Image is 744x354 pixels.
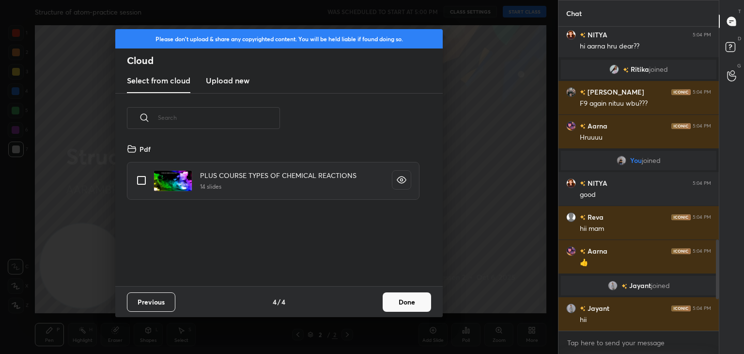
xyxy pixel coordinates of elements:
div: 5:04 PM [693,214,711,220]
p: T [738,8,741,15]
img: iconic-dark.1390631f.png [671,306,691,311]
h4: / [278,297,280,307]
span: joined [642,157,661,164]
span: You [630,157,642,164]
h4: PLUS COURSE TYPES OF CHEMICAL REACTIONS [200,170,356,180]
p: D [738,35,741,42]
img: no-rating-badge.077c3623.svg [580,90,586,95]
img: no-rating-badge.077c3623.svg [580,249,586,254]
h5: 14 slides [200,182,356,191]
img: iconic-dark.1390631f.png [671,123,691,129]
h6: [PERSON_NAME] [586,87,644,97]
h2: Cloud [127,54,443,67]
div: 5:04 PM [693,248,711,254]
div: hi aarna hru dear?? [580,42,711,51]
img: iconic-dark.1390631f.png [671,89,691,95]
span: joined [651,282,670,290]
img: no-rating-badge.077c3623.svg [621,284,627,289]
img: 4300e8ae01c945108a696365f27dbbe2.jpg [617,156,626,165]
h6: Aarna [586,121,607,131]
div: F9 again nituu wbu??? [580,99,711,109]
h4: 4 [273,297,277,307]
div: good [580,190,711,200]
img: default.png [566,212,576,222]
img: 8b30d8e1c7ab459a8d98218498712a7e.jpg [566,87,576,97]
h6: NITYA [586,30,607,40]
div: 5:04 PM [693,32,711,38]
img: 97dcf5d810574ba9bd714d941c438474.jpg [608,281,618,290]
img: no-rating-badge.077c3623.svg [580,32,586,38]
div: grid [115,140,431,286]
img: 890fdd52ae75401a84f1793ab85d9a18.jpg [609,64,619,74]
img: 65536f5d6f91429ba730020e6e3afff7.jpg [566,30,576,40]
h4: Pdf [139,144,151,154]
p: Chat [558,0,589,26]
h6: Jayant [586,303,609,313]
img: no-rating-badge.077c3623.svg [580,306,586,311]
div: 5:04 PM [693,306,711,311]
img: no-rating-badge.077c3623.svg [623,67,629,73]
img: no-rating-badge.077c3623.svg [580,181,586,186]
h6: NITYA [586,178,607,188]
h3: Upload new [206,75,249,86]
div: 5:04 PM [693,89,711,95]
img: 97dcf5d810574ba9bd714d941c438474.jpg [566,304,576,313]
h6: Aarna [586,246,607,256]
span: joined [649,65,668,73]
input: Search [158,97,280,138]
img: 812a84f9c9d449618d88930decd400d1.jpg [566,121,576,131]
button: Previous [127,292,175,312]
div: hii [580,315,711,325]
img: no-rating-badge.077c3623.svg [580,124,586,129]
img: 65536f5d6f91429ba730020e6e3afff7.jpg [566,178,576,188]
p: G [737,62,741,69]
h4: 4 [281,297,285,307]
div: hii mam [580,224,711,234]
div: 5:04 PM [693,123,711,129]
img: iconic-dark.1390631f.png [671,214,691,220]
img: 812a84f9c9d449618d88930decd400d1.jpg [566,246,576,256]
span: Ritika [631,65,649,73]
img: 1744376059235LQ7.pdf [154,170,192,192]
span: Jayant [629,282,651,290]
div: Hruuuu [580,133,711,143]
div: Please don't upload & share any copyrighted content. You will be held liable if found doing so. [115,29,443,48]
button: Done [383,292,431,312]
div: grid [558,27,719,331]
h3: Select from cloud [127,75,190,86]
h6: Reva [586,212,604,222]
img: no-rating-badge.077c3623.svg [580,215,586,220]
img: iconic-dark.1390631f.png [671,248,691,254]
div: 5:04 PM [693,180,711,186]
div: 👍 [580,258,711,268]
